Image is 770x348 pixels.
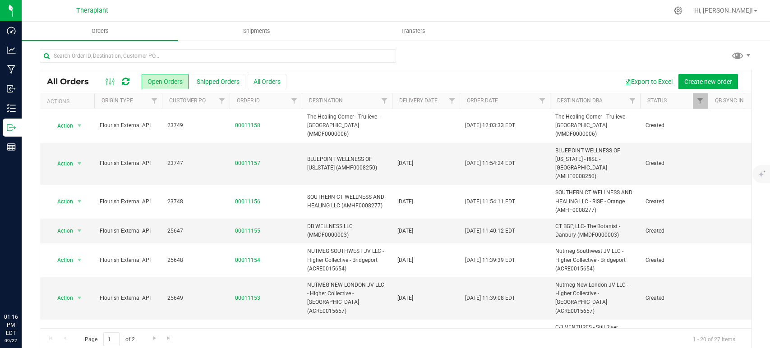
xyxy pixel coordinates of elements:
[465,227,515,235] span: [DATE] 11:40:12 EDT
[397,256,413,265] span: [DATE]
[4,313,18,337] p: 01:16 PM EDT
[235,159,260,168] a: 00011157
[555,147,635,181] span: BLUEPOINT WELLNESS OF [US_STATE] - RISE - [GEOGRAPHIC_DATA] (AMHF0008250)
[47,98,91,105] div: Actions
[74,292,85,304] span: select
[9,276,36,303] iframe: Resource center
[646,256,702,265] span: Created
[162,332,175,344] a: Go to the last page
[7,123,16,132] inline-svg: Outbound
[557,97,603,104] a: Destination DBA
[397,197,413,206] span: [DATE]
[100,227,157,235] span: Flourish External API
[167,121,224,130] span: 23749
[215,93,230,109] a: Filter
[555,281,635,316] span: Nutmeg New London JV LLC - Higher Collective - [GEOGRAPHIC_DATA] (ACRE0015657)
[693,93,708,109] a: Filter
[307,155,387,172] span: BLUEPOINT WELLNESS OF [US_STATE] (AMHF0008250)
[7,142,16,151] inline-svg: Reports
[147,93,162,109] a: Filter
[646,227,702,235] span: Created
[100,159,157,168] span: Flourish External API
[74,119,85,132] span: select
[169,97,206,104] a: Customer PO
[49,195,74,208] span: Action
[100,121,157,130] span: Flourish External API
[167,294,224,302] span: 25649
[715,97,751,104] a: QB Sync Info
[7,65,16,74] inline-svg: Manufacturing
[49,224,74,237] span: Action
[335,22,491,41] a: Transfers
[535,93,550,109] a: Filter
[555,222,635,239] span: CT BGP, LLC- The Botanist - Danbury (MMDF0000003)
[397,159,413,168] span: [DATE]
[684,78,732,85] span: Create new order
[101,97,133,104] a: Origin Type
[49,157,74,170] span: Action
[377,93,392,109] a: Filter
[686,332,742,346] span: 1 - 20 of 27 items
[178,22,335,41] a: Shipments
[235,256,260,265] a: 00011154
[22,22,178,41] a: Orders
[694,7,753,14] span: Hi, [PERSON_NAME]!
[191,74,245,89] button: Shipped Orders
[100,294,157,302] span: Flourish External API
[248,74,286,89] button: All Orders
[465,159,515,168] span: [DATE] 11:54:24 EDT
[74,224,85,237] span: select
[231,27,282,35] span: Shipments
[76,7,108,14] span: Theraplant
[555,188,635,215] span: SOUTHERN CT WELLNESS AND HEALING LLC - RISE - Orange (AMHF0008277)
[167,159,224,168] span: 23747
[397,227,413,235] span: [DATE]
[235,227,260,235] a: 00011155
[388,27,438,35] span: Transfers
[307,193,387,210] span: SOUTHERN CT WELLNESS AND HEALING LLC (AMHF0008277)
[7,26,16,35] inline-svg: Dashboard
[47,77,98,87] span: All Orders
[399,97,438,104] a: Delivery Date
[74,195,85,208] span: select
[74,254,85,266] span: select
[49,119,74,132] span: Action
[646,294,702,302] span: Created
[465,197,515,206] span: [DATE] 11:54:11 EDT
[103,332,120,346] input: 1
[646,197,702,206] span: Created
[307,247,387,273] span: NUTMEG SOUTHWEST JV LLC - Higher Collective - Bridgeport (ACRE0015654)
[7,46,16,55] inline-svg: Analytics
[307,281,387,316] span: NUTMEG NEW LONDON JV LLC - Higher Collective - [GEOGRAPHIC_DATA] (ACRE0015657)
[555,247,635,273] span: Nutmeg Southwest JV LLC - Higher Collective - Bridgeport (ACRE0015654)
[465,121,515,130] span: [DATE] 12:03:33 EDT
[467,97,498,104] a: Order Date
[309,97,343,104] a: Destination
[79,27,121,35] span: Orders
[235,197,260,206] a: 00011156
[678,74,738,89] button: Create new order
[100,197,157,206] span: Flourish External API
[397,294,413,302] span: [DATE]
[74,157,85,170] span: select
[287,93,302,109] a: Filter
[167,256,224,265] span: 25648
[625,93,640,109] a: Filter
[7,104,16,113] inline-svg: Inventory
[4,337,18,344] p: 09/22
[465,294,515,302] span: [DATE] 11:39:08 EDT
[40,49,396,63] input: Search Order ID, Destination, Customer PO...
[445,93,460,109] a: Filter
[148,332,161,344] a: Go to the next page
[465,256,515,265] span: [DATE] 11:39:39 EDT
[307,113,387,139] span: The Healing Corner - Trulieve - [GEOGRAPHIC_DATA] (MMDF0000006)
[618,74,678,89] button: Export to Excel
[237,97,260,104] a: Order ID
[307,222,387,239] span: DB WELLNESS LLC (MMDF0000003)
[646,121,702,130] span: Created
[167,197,224,206] span: 23748
[673,6,684,15] div: Manage settings
[77,332,142,346] span: Page of 2
[7,84,16,93] inline-svg: Inbound
[167,227,224,235] span: 25647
